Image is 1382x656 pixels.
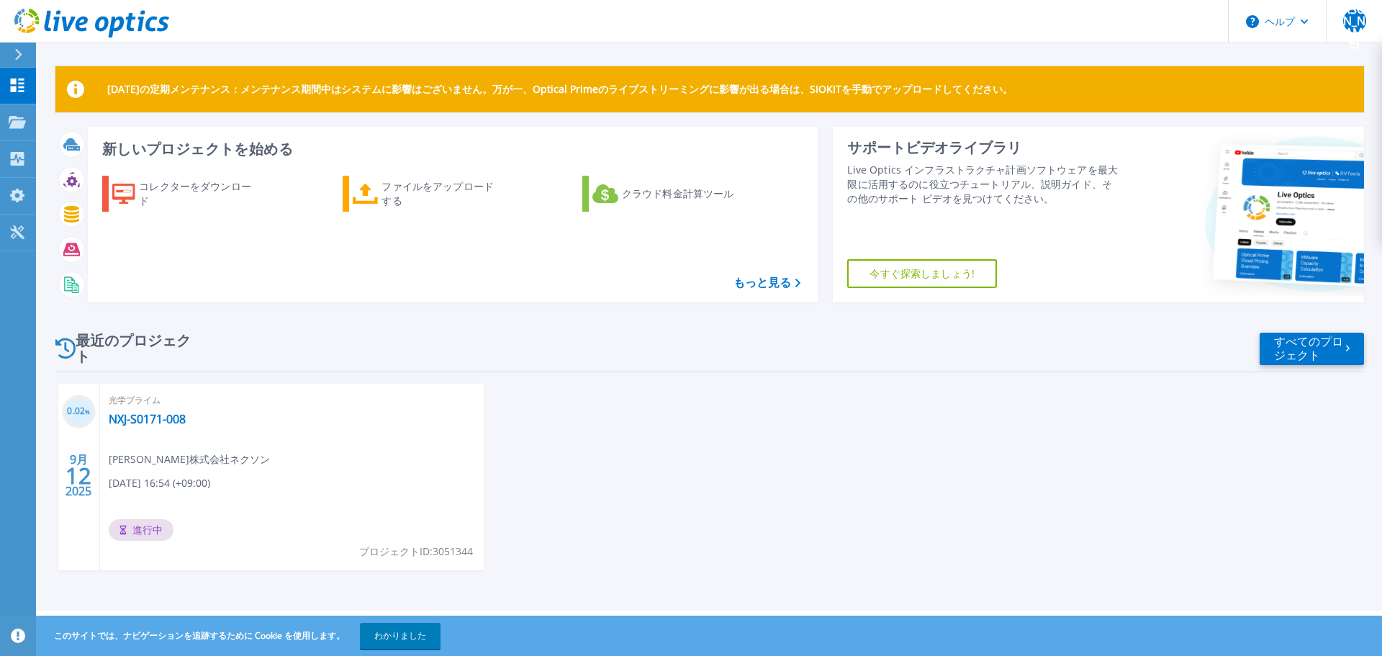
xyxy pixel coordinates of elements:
font: 最近のプロジェクト [76,331,191,366]
font: 9月 [70,451,88,467]
font: 新しいプロジェクトを始める [102,139,293,158]
font: 進行中 [132,523,163,536]
font: 0.02 [67,405,85,417]
font: [DATE] 16:54 (+09:00) [109,476,210,490]
font: ファイルをアップロードする [381,179,494,207]
font: Live Optics インフラストラクチャ計画ソフトウェアを最大限に活用するのに役立つチュートリアル、説明ガイド、その他のサポート ビデオを見つけてください。 [847,163,1118,205]
button: わかりました [360,623,441,649]
font: このサイトでは、ナビゲーションを追跡するために Cookie を使用します。 [54,629,345,642]
a: NXJ-S0171-008 [109,412,186,426]
a: クラウド料金計算ツール [582,176,743,212]
font: すべてのプロジェクト [1274,333,1343,363]
a: コレクターをダウンロード [102,176,263,212]
font: もっと見る [733,274,792,290]
font: ネクソン [230,452,270,466]
font: % [85,408,90,415]
font: わかりました [374,629,426,642]
font: サポートビデオライブラリ [847,138,1021,157]
font: 株式会社 [189,452,230,466]
font: クラウド料金計算ツール [622,187,734,200]
font: [DATE]の定期メンテナンス：メンテナンス期間中はシステムに影響はございません。万が一、Optical Primeのライブストリーミングに影響が出る場合は、SIOKITを手動でアップロードして... [107,82,1013,96]
a: 今すぐ探索しましょう! [847,259,997,288]
font: NXJ-S0171-008 [109,411,186,427]
font: 3051344 [433,544,473,558]
a: すべてのプロジェクト [1260,333,1364,365]
font: プロジェクトID: [359,544,433,558]
a: ファイルをアップロードする [343,176,503,212]
font: ヘルプ [1265,14,1295,28]
font: 光学プライム [109,394,161,406]
font: 今すぐ探索しましょう! [870,266,975,280]
a: もっと見る [733,276,801,289]
font: 12 [66,460,91,490]
font: [PERSON_NAME] [109,452,189,466]
font: 2025 [66,483,91,499]
font: コレクターをダウンロード [139,179,251,207]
